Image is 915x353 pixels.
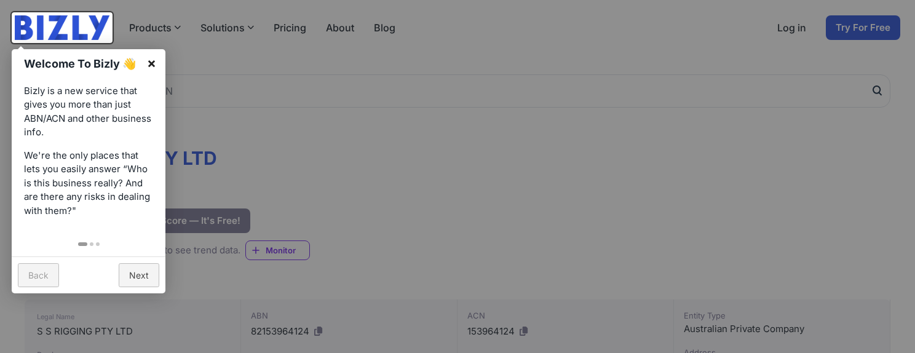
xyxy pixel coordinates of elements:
[24,55,140,72] h1: Welcome To Bizly 👋
[18,263,59,287] a: Back
[24,149,153,218] p: We're the only places that lets you easily answer “Who is this business really? And are there any...
[119,263,159,287] a: Next
[138,49,165,77] a: ×
[24,84,153,140] p: Bizly is a new service that gives you more than just ABN/ACN and other business info.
